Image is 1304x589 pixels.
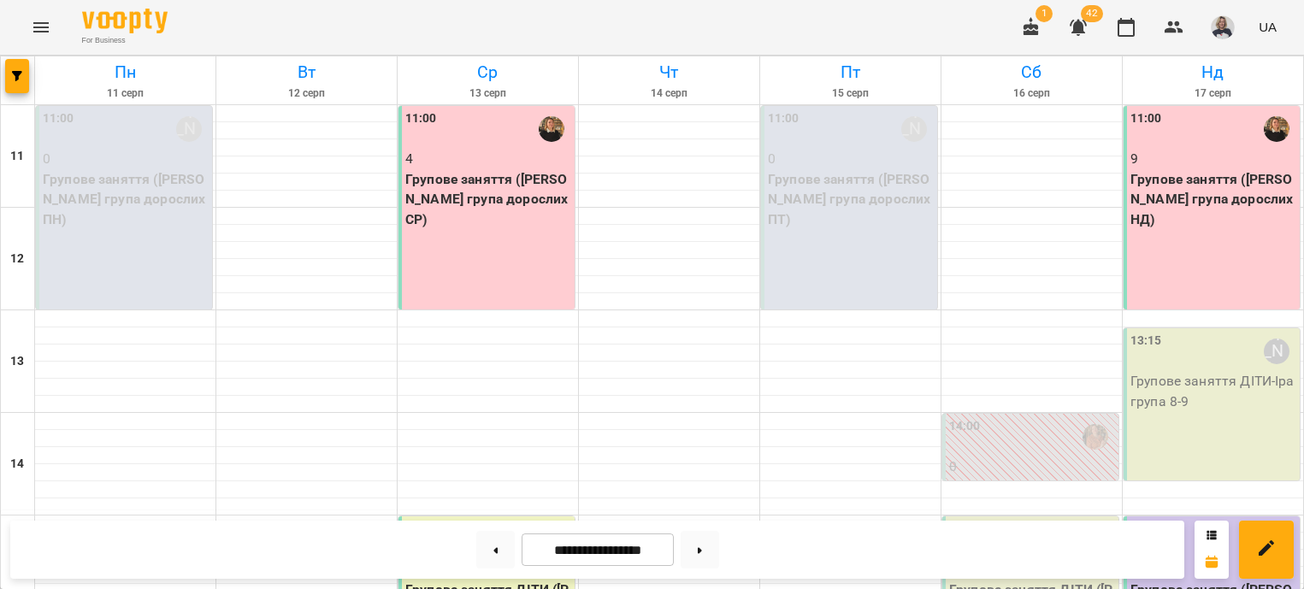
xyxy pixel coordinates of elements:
label: 11:00 [1130,109,1162,128]
p: 0 [949,456,1115,477]
p: Групове заняття ([PERSON_NAME] група дорослих ПТ) [768,169,934,230]
h6: 15 серп [763,85,938,102]
h6: 12 [10,250,24,268]
img: Катеренчук Оксана [539,116,564,142]
p: 4 [405,149,571,169]
button: UA [1252,11,1283,43]
span: 1 [1036,5,1053,22]
h6: 12 серп [219,85,394,102]
p: Групове заняття ДІТИ - Іра група 8-9 [1130,371,1296,411]
img: Катеренчук Оксана [1264,116,1289,142]
span: For Business [82,35,168,46]
h6: Сб [944,59,1119,85]
h6: 14 [10,455,24,474]
h6: Ср [400,59,575,85]
label: 11:00 [43,109,74,128]
h6: Вт [219,59,394,85]
h6: 13 [10,352,24,371]
div: Іра Дудка [1264,339,1289,364]
p: Групове заняття ([PERSON_NAME] група дорослих ПН) [43,169,209,230]
p: Групове заняття ([PERSON_NAME] група дорослих НД) [1130,169,1296,230]
h6: 11 [10,147,24,166]
h6: Чт [581,59,757,85]
h6: 13 серп [400,85,575,102]
p: 0 [768,149,934,169]
span: 42 [1081,5,1103,22]
label: 14:00 [949,417,981,436]
img: 60ff81f660890b5dd62a0e88b2ac9d82.jpg [1211,15,1235,39]
p: Індивідуальне для дитини ([PERSON_NAME] ) [949,477,1115,517]
p: 0 [43,149,209,169]
p: 9 [1130,149,1296,169]
h6: Пн [38,59,213,85]
label: 11:00 [405,109,437,128]
h6: Нд [1125,59,1301,85]
span: UA [1259,18,1277,36]
label: 13:15 [1130,332,1162,350]
div: Віолетта [176,116,202,142]
h6: 17 серп [1125,85,1301,102]
label: 11:00 [768,109,800,128]
img: Voopty Logo [82,9,168,33]
p: Групове заняття ([PERSON_NAME] група дорослих СР) [405,169,571,230]
h6: 16 серп [944,85,1119,102]
div: Віолетта [901,116,927,142]
h6: 11 серп [38,85,213,102]
h6: Пт [763,59,938,85]
button: Menu [21,7,62,48]
img: Зуєва Віта [1083,424,1108,450]
h6: 14 серп [581,85,757,102]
